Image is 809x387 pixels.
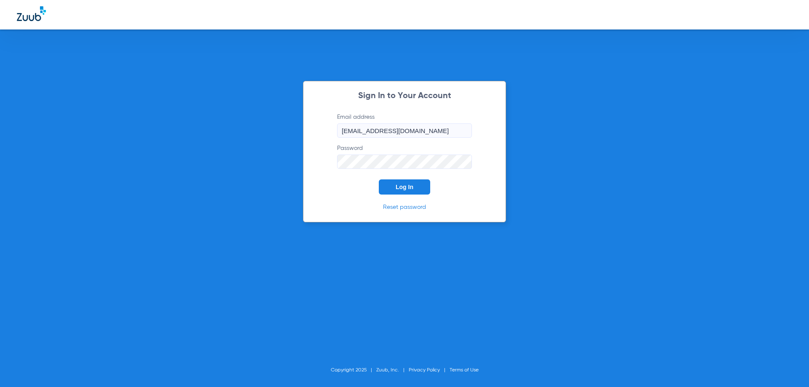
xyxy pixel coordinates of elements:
[337,144,472,169] label: Password
[767,347,809,387] iframe: Chat Widget
[331,366,376,374] li: Copyright 2025
[17,6,46,21] img: Zuub Logo
[376,366,409,374] li: Zuub, Inc.
[383,204,426,210] a: Reset password
[379,179,430,195] button: Log In
[450,368,479,373] a: Terms of Use
[337,155,472,169] input: Password
[337,113,472,138] label: Email address
[337,123,472,138] input: Email address
[324,92,485,100] h2: Sign In to Your Account
[396,184,413,190] span: Log In
[409,368,440,373] a: Privacy Policy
